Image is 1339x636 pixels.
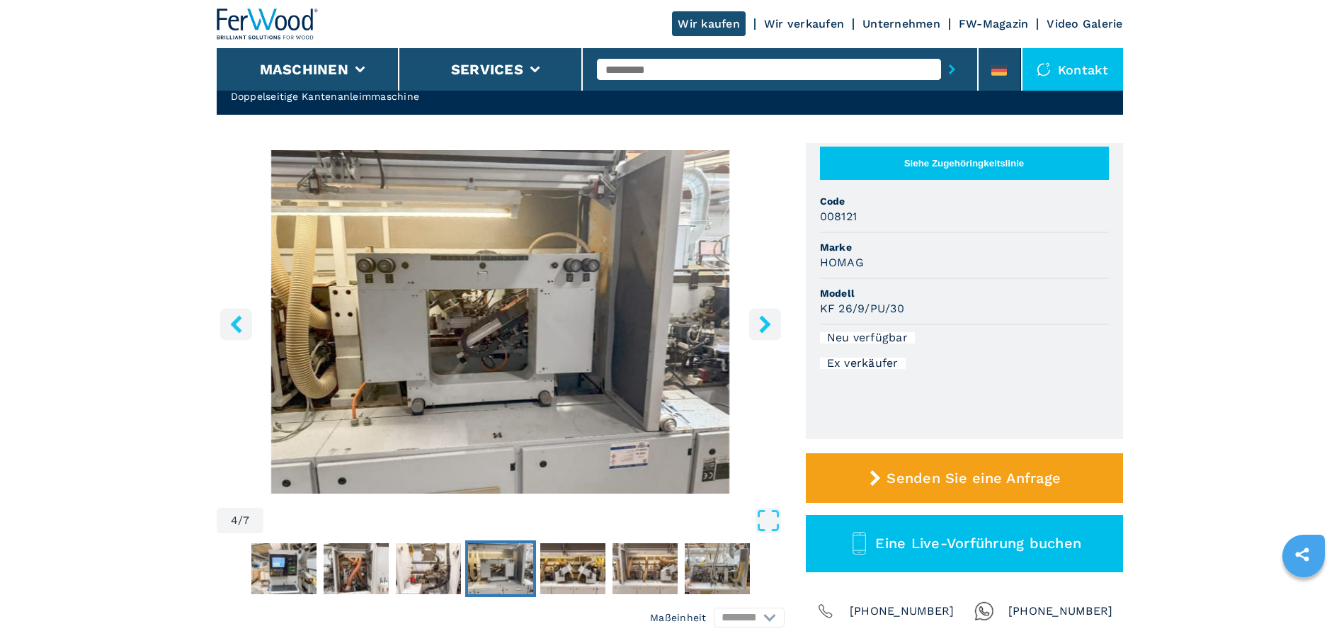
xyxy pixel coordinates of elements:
img: 35488aea43d45f8648091589a4e427c8 [685,543,750,594]
img: Doppelseitige Kantenanleimmaschine HOMAG KF 26/9/PU/30 [217,150,785,494]
button: right-button [749,308,781,340]
a: Wir kaufen [672,11,746,36]
div: Kontakt [1022,48,1123,91]
iframe: Chat [1279,572,1328,625]
img: 6f94e54feab4a6a637ff2e0a62ceb0ab [540,543,605,594]
h3: HOMAG [820,254,864,271]
h3: 008121 [820,208,857,225]
div: Ex verkäufer [820,358,906,369]
h3: KF 26/9/PU/30 [820,300,904,317]
button: Go to Slide 4 [465,540,536,597]
span: 4 [231,515,238,526]
button: Siehe Zugehöringkeitslinie [820,147,1109,180]
img: Ferwood [217,8,319,40]
button: Eine Live-Vorführung buchen [806,515,1123,572]
img: 513e5366d29bc19ca91958c91654d469 [612,543,678,594]
a: Video Galerie [1047,17,1122,30]
a: FW-Magazin [959,17,1029,30]
a: Wir verkaufen [764,17,844,30]
button: Open Fullscreen [267,508,780,533]
button: Services [451,61,523,78]
h2: Doppelseitige Kantenanleimmaschine [231,89,456,103]
div: Go to Slide 4 [217,150,785,494]
img: 4848cfeffc55f08513c965d9873495db [468,543,533,594]
button: submit-button [941,53,963,86]
span: Senden Sie eine Anfrage [887,470,1061,487]
span: [PHONE_NUMBER] [1008,601,1113,621]
button: left-button [220,308,252,340]
div: Neu verfügbar [820,332,915,343]
span: Modell [820,286,1109,300]
span: [PHONE_NUMBER] [850,601,955,621]
button: Go to Slide 7 [682,540,753,597]
span: Code [820,194,1109,208]
button: Go to Slide 1 [249,540,319,597]
img: Phone [816,601,836,621]
span: Marke [820,240,1109,254]
img: 8208b6f64fbf911b65bd2c80dc0c082c [251,543,317,594]
button: Go to Slide 6 [610,540,680,597]
em: Maßeinheit [650,611,707,625]
button: Go to Slide 2 [321,540,392,597]
button: Go to Slide 3 [393,540,464,597]
button: Go to Slide 5 [537,540,608,597]
a: Unternehmen [862,17,940,30]
button: Maschinen [260,61,348,78]
img: 4aec339f89a1b6dba77631cb367c5b8e [324,543,389,594]
img: Whatsapp [974,601,994,621]
span: / [238,515,243,526]
span: 7 [243,515,249,526]
img: Kontakt [1037,62,1051,76]
a: sharethis [1284,537,1320,572]
button: Senden Sie eine Anfrage [806,453,1123,503]
span: Eine Live-Vorführung buchen [875,535,1081,552]
img: 854206aedfd4f35a11fd2d8f514db8e8 [396,543,461,594]
nav: Thumbnail Navigation [217,540,785,597]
